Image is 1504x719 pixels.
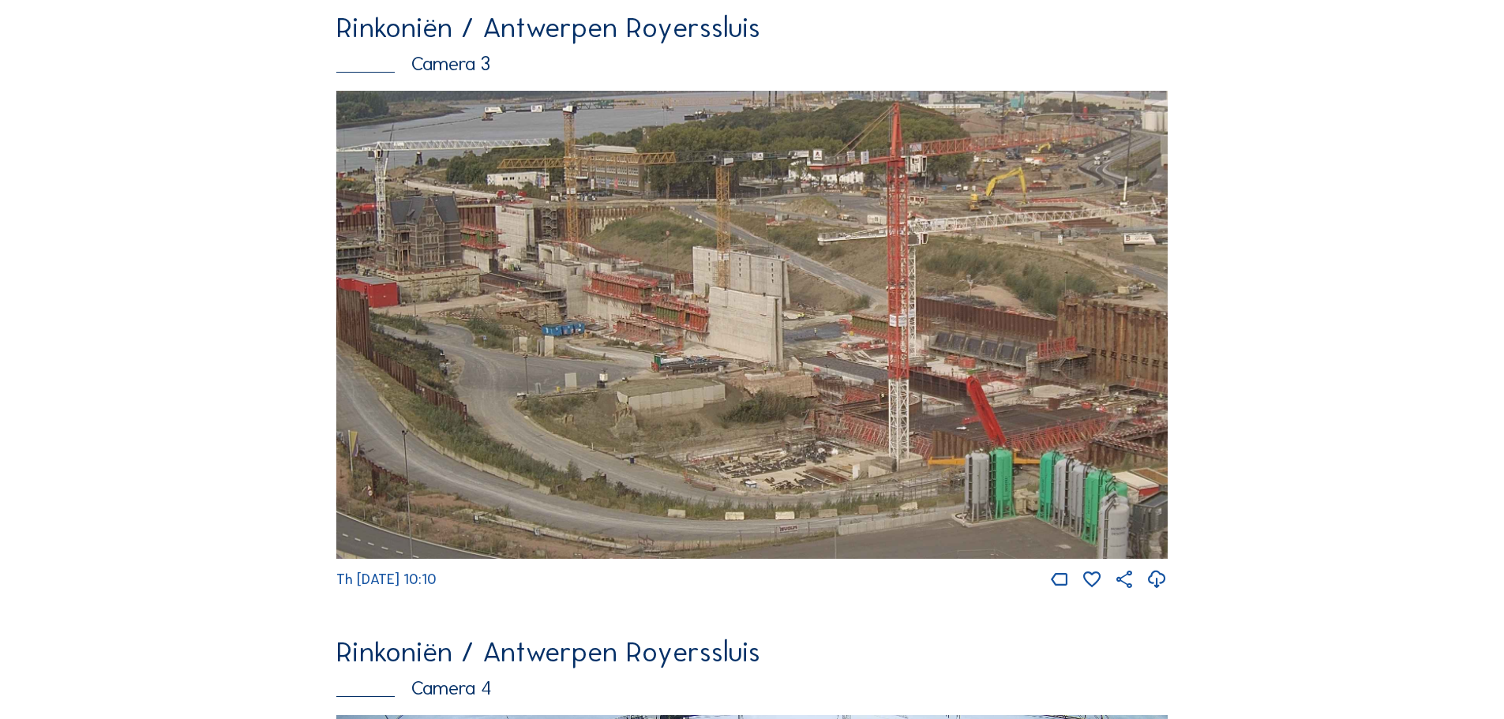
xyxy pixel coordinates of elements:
div: Camera 4 [336,679,1168,698]
img: Image [336,91,1168,559]
div: Rinkoniën / Antwerpen Royerssluis [336,13,1168,42]
div: Rinkoniën / Antwerpen Royerssluis [336,638,1168,666]
div: Camera 3 [336,54,1168,74]
span: Th [DATE] 10:10 [336,571,437,588]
